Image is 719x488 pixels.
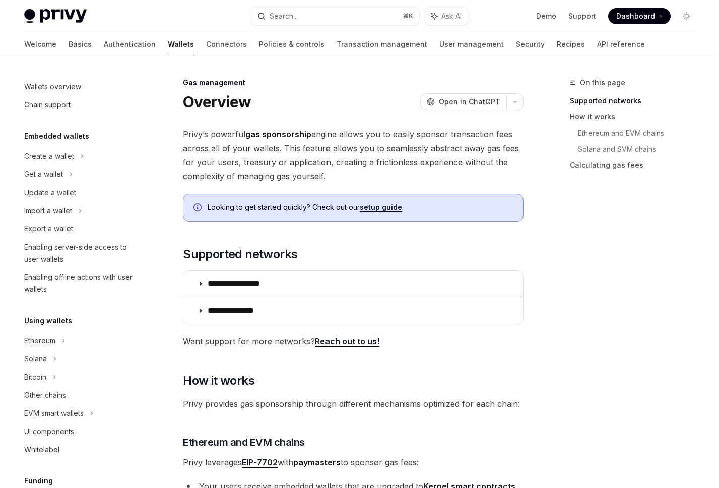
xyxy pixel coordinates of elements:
[16,220,145,238] a: Export a wallet
[183,334,524,348] span: Want support for more networks?
[16,78,145,96] a: Wallets overview
[24,81,81,93] div: Wallets overview
[183,78,524,88] div: Gas management
[578,141,703,157] a: Solana and SVM chains
[570,157,703,173] a: Calculating gas fees
[206,32,247,56] a: Connectors
[16,238,145,268] a: Enabling server-side access to user wallets
[420,93,506,110] button: Open in ChatGPT
[24,150,74,162] div: Create a wallet
[183,373,254,389] span: How it works
[578,125,703,141] a: Ethereum and EVM chains
[24,241,139,265] div: Enabling server-side access to user wallets
[24,223,73,235] div: Export a wallet
[104,32,156,56] a: Authentication
[245,129,311,139] strong: gas sponsorship
[242,457,278,468] a: EIP-7702
[183,435,305,449] span: Ethereum and EVM chains
[16,441,145,459] a: Whitelabel
[403,12,413,20] span: ⌘ K
[24,130,89,142] h5: Embedded wallets
[183,397,524,411] span: Privy provides gas sponsorship through different mechanisms optimized for each chain:
[16,268,145,298] a: Enabling offline actions with user wallets
[536,11,556,21] a: Demo
[208,202,513,212] span: Looking to get started quickly? Check out our .
[24,205,72,217] div: Import a wallet
[24,271,139,295] div: Enabling offline actions with user wallets
[24,315,72,327] h5: Using wallets
[516,32,545,56] a: Security
[183,127,524,184] span: Privy’s powerful engine allows you to easily sponsor transaction fees across all of your wallets....
[24,335,55,347] div: Ethereum
[24,168,63,180] div: Get a wallet
[16,386,145,404] a: Other chains
[424,7,469,25] button: Ask AI
[679,8,695,24] button: Toggle dark mode
[24,475,53,487] h5: Funding
[16,96,145,114] a: Chain support
[608,8,671,24] a: Dashboard
[24,187,76,199] div: Update a wallet
[270,10,298,22] div: Search...
[259,32,324,56] a: Policies & controls
[250,7,419,25] button: Search...⌘K
[315,336,379,347] a: Reach out to us!
[557,32,585,56] a: Recipes
[597,32,645,56] a: API reference
[337,32,427,56] a: Transaction management
[616,11,655,21] span: Dashboard
[293,457,341,467] strong: paymasters
[439,97,500,107] span: Open in ChatGPT
[570,109,703,125] a: How it works
[193,203,204,213] svg: Info
[24,99,71,111] div: Chain support
[580,77,625,89] span: On this page
[168,32,194,56] a: Wallets
[24,389,66,401] div: Other chains
[570,93,703,109] a: Supported networks
[183,93,251,111] h1: Overview
[360,203,402,212] a: setup guide
[16,422,145,441] a: UI components
[183,455,524,469] span: Privy leverages with to sponsor gas fees:
[24,32,56,56] a: Welcome
[24,371,46,383] div: Bitcoin
[24,353,47,365] div: Solana
[16,184,145,202] a: Update a wallet
[24,425,74,438] div: UI components
[439,32,504,56] a: User management
[183,246,297,262] span: Supported networks
[24,407,84,419] div: EVM smart wallets
[568,11,596,21] a: Support
[69,32,92,56] a: Basics
[24,9,87,23] img: light logo
[441,11,462,21] span: Ask AI
[24,444,59,456] div: Whitelabel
